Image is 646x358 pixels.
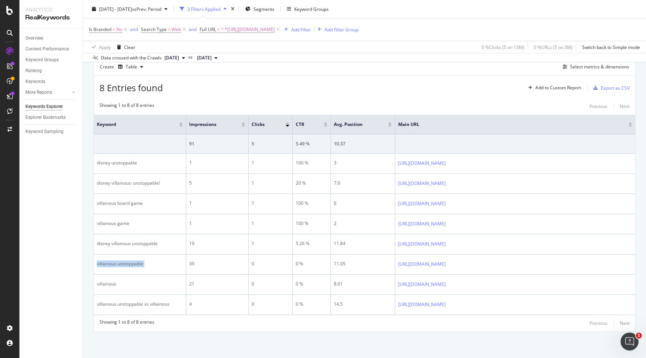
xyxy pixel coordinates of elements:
[252,121,274,128] span: Clicks
[334,141,392,147] div: 10.37
[252,260,289,267] div: 0
[197,55,212,61] span: 2025 Sep. 22nd
[89,41,111,53] button: Apply
[217,26,220,33] span: =
[126,65,137,69] div: Table
[189,200,245,207] div: 1
[25,34,43,42] div: Overview
[25,6,77,13] div: Analytics
[296,200,327,207] div: 100 %
[324,26,359,33] div: Add Filter Group
[25,103,77,111] a: Keywords Explorer
[25,78,45,86] div: Keywords
[334,121,377,128] span: Avg. Position
[334,301,392,308] div: 14.5
[590,103,607,109] div: Previous
[189,26,197,33] div: and
[296,121,313,128] span: CTR
[535,86,581,90] div: Add to Custom Report
[398,301,446,308] a: [URL][DOMAIN_NAME]
[620,103,630,109] div: Next
[296,220,327,227] div: 100 %
[187,6,221,12] div: 3 Filters Applied
[296,141,327,147] div: 5.49 %
[25,45,77,53] a: Content Performance
[534,44,573,50] div: 0 % URLs ( 5 on 3M )
[398,160,446,167] a: [URL][DOMAIN_NAME]
[25,56,77,64] a: Keyword Groups
[334,180,392,186] div: 7.6
[284,3,332,15] button: Keyword Groups
[189,281,245,287] div: 21
[230,5,236,13] div: times
[99,102,154,111] div: Showing 1 to 8 of 8 entries
[560,62,629,71] button: Select metrics & dimensions
[25,56,59,64] div: Keyword Groups
[189,160,245,166] div: 1
[97,121,168,128] span: Keyword
[252,160,289,166] div: 1
[188,54,194,61] span: vs
[579,41,640,53] button: Switch back to Simple mode
[334,240,392,247] div: 11.84
[97,220,183,227] div: villainous game
[252,220,289,227] div: 1
[168,26,170,33] span: =
[89,26,111,33] span: Is Branded
[189,180,245,186] div: 5
[252,301,289,308] div: 0
[25,114,66,121] div: Explorer Bookmarks
[113,26,115,33] span: =
[621,333,639,351] iframe: Intercom live chat
[221,24,275,35] span: ^.*[URL][DOMAIN_NAME]
[636,333,642,339] span: 1
[590,102,607,111] button: Previous
[296,160,327,166] div: 100 %
[252,141,289,147] div: 5
[296,260,327,267] div: 0 %
[314,25,359,34] button: Add Filter Group
[97,240,183,247] div: disney villainous unstoppable
[291,26,311,33] div: Add Filter
[25,128,64,136] div: Keyword Sampling
[25,34,77,42] a: Overview
[200,26,216,33] span: Full URL
[620,102,630,111] button: Next
[194,53,221,62] button: [DATE]
[253,6,274,12] span: Segments
[482,44,525,50] div: 0 % Clicks ( 5 on 13M )
[398,220,446,228] a: [URL][DOMAIN_NAME]
[189,260,245,267] div: 39
[601,85,630,91] div: Export as CSV
[101,55,161,61] div: Data crossed with the Crawls
[97,180,183,186] div: disney villainous: unstoppable!
[252,200,289,207] div: 1
[525,82,581,94] button: Add to Custom Report
[189,240,245,247] div: 19
[115,61,146,73] button: Table
[590,82,630,94] button: Export as CSV
[25,103,63,111] div: Keywords Explorer
[99,319,154,328] div: Showing 1 to 8 of 8 entries
[25,67,42,75] div: Ranking
[97,200,183,207] div: villainous board game
[570,64,629,70] div: Select metrics & dimensions
[99,6,132,12] span: [DATE] - [DATE]
[582,44,640,50] div: Switch back to Simple mode
[590,320,607,326] div: Previous
[296,281,327,287] div: 0 %
[97,281,183,287] div: villainous
[25,67,77,75] a: Ranking
[25,45,69,53] div: Content Performance
[590,319,607,328] button: Previous
[189,141,245,147] div: 91
[620,319,630,328] button: Next
[242,3,277,15] button: Segments
[116,24,122,35] span: No
[296,180,327,186] div: 20 %
[124,44,135,50] div: Clear
[281,25,311,34] button: Add Filter
[97,160,183,166] div: disney unstoppable
[334,260,392,267] div: 11.05
[99,44,111,50] div: Apply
